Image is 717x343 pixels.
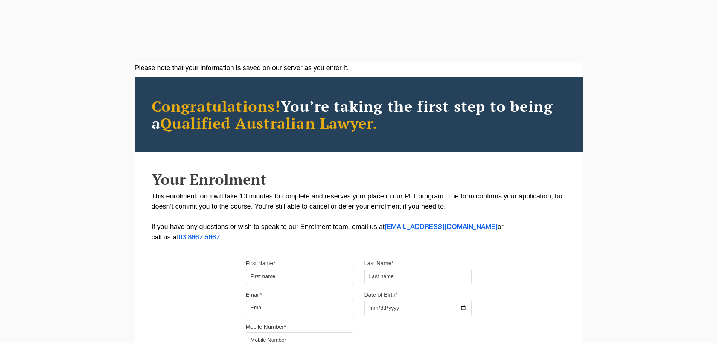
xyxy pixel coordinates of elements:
input: Last name [364,269,472,284]
h2: Your Enrolment [152,171,566,188]
label: First Name* [246,259,276,267]
a: [EMAIL_ADDRESS][DOMAIN_NAME] [385,224,498,230]
input: First name [246,269,353,284]
label: Mobile Number* [246,323,286,331]
a: 03 8667 5667 [178,235,220,241]
label: Email* [246,291,262,299]
input: Email [246,300,353,315]
p: This enrolment form will take 10 minutes to complete and reserves your place in our PLT program. ... [152,191,566,243]
h2: You’re taking the first step to being a [152,98,566,131]
span: Congratulations! [152,96,281,116]
span: Qualified Australian Lawyer. [160,113,378,133]
div: Please note that your information is saved on our server as you enter it. [135,63,583,73]
label: Last Name* [364,259,394,267]
label: Date of Birth* [364,291,398,299]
